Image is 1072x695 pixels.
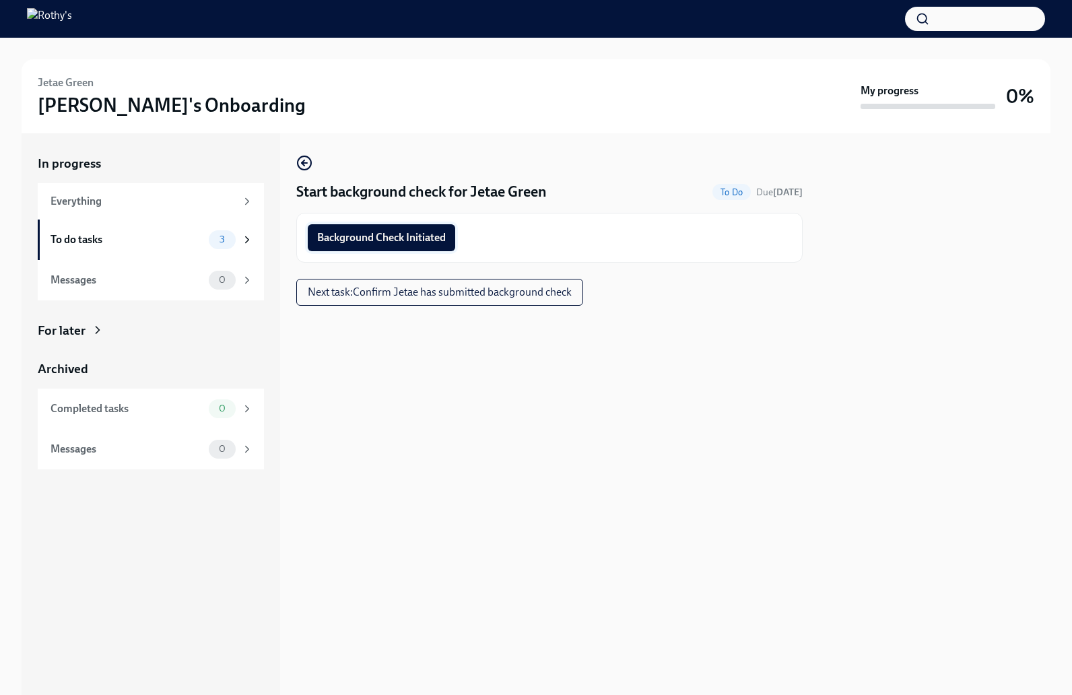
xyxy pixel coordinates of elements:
[27,8,72,30] img: Rothy's
[308,224,455,251] button: Background Check Initiated
[38,389,264,429] a: Completed tasks0
[38,322,264,339] a: For later
[38,360,264,378] a: Archived
[211,234,233,244] span: 3
[1006,84,1034,108] h3: 0%
[38,260,264,300] a: Messages0
[756,187,803,198] span: Due
[38,322,86,339] div: For later
[38,429,264,469] a: Messages0
[211,403,234,413] span: 0
[38,183,264,220] a: Everything
[296,279,583,306] button: Next task:Confirm Jetae has submitted background check
[211,444,234,454] span: 0
[51,232,203,247] div: To do tasks
[51,194,236,209] div: Everything
[38,75,94,90] h6: Jetae Green
[712,187,751,197] span: To Do
[308,286,572,299] span: Next task : Confirm Jetae has submitted background check
[51,442,203,457] div: Messages
[861,84,918,98] strong: My progress
[38,155,264,172] a: In progress
[51,273,203,288] div: Messages
[296,182,547,202] h4: Start background check for Jetae Green
[211,275,234,285] span: 0
[317,231,446,244] span: Background Check Initiated
[38,220,264,260] a: To do tasks3
[756,186,803,199] span: September 3rd, 2025 09:00
[51,401,203,416] div: Completed tasks
[38,93,306,117] h3: [PERSON_NAME]'s Onboarding
[773,187,803,198] strong: [DATE]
